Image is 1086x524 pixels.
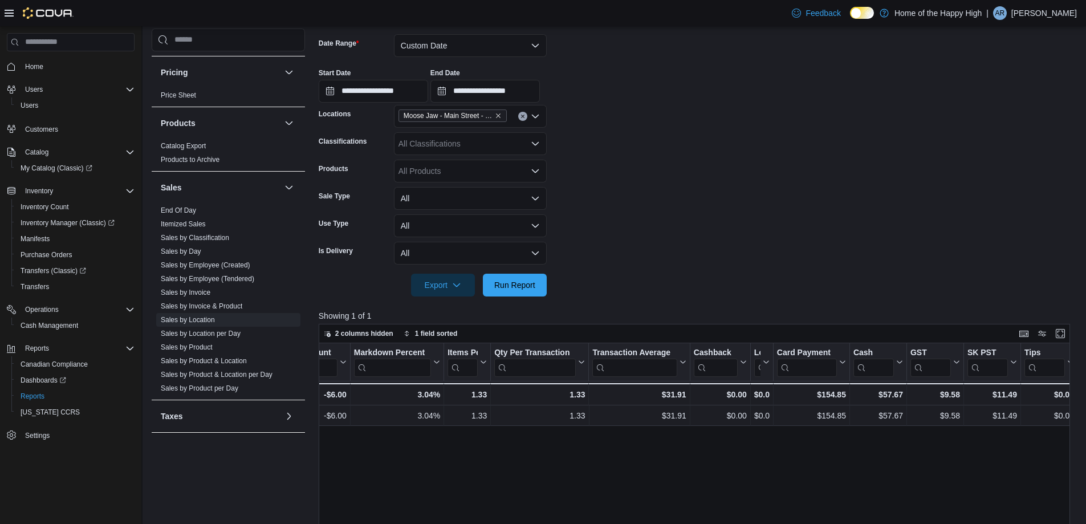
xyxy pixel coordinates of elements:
[16,216,119,230] a: Inventory Manager (Classic)
[404,110,493,121] span: Moose Jaw - Main Street - Fire & Flower
[161,67,280,78] button: Pricing
[161,275,254,283] a: Sales by Employee (Tendered)
[276,348,337,359] div: Total Discount
[11,231,139,247] button: Manifests
[21,266,86,275] span: Transfers (Classic)
[16,99,43,112] a: Users
[319,219,348,228] label: Use Type
[11,279,139,295] button: Transfers
[282,116,296,130] button: Products
[161,117,280,129] button: Products
[23,7,74,19] img: Cova
[399,327,462,340] button: 1 field sorted
[967,348,1008,359] div: SK PST
[319,68,351,78] label: Start Date
[754,409,770,423] div: $0.00
[2,120,139,137] button: Customers
[430,68,460,78] label: End Date
[319,310,1078,322] p: Showing 1 of 1
[152,139,305,171] div: Products
[161,142,206,150] a: Catalog Export
[276,348,337,377] div: Total Discount
[2,82,139,98] button: Users
[853,348,894,377] div: Cash
[319,80,428,103] input: Press the down key to open a popover containing a calendar.
[21,342,135,355] span: Reports
[967,348,1017,377] button: SK PST
[21,184,58,198] button: Inventory
[448,388,487,401] div: 1.33
[354,348,431,377] div: Markdown Percent
[25,305,59,314] span: Operations
[21,123,63,136] a: Customers
[448,348,478,359] div: Items Per Transaction
[21,83,47,96] button: Users
[161,343,213,351] a: Sales by Product
[11,160,139,176] a: My Catalog (Classic)
[282,181,296,194] button: Sales
[152,204,305,400] div: Sales
[448,409,487,423] div: 1.33
[494,279,535,291] span: Run Report
[11,263,139,279] a: Transfers (Classic)
[21,101,38,110] span: Users
[1024,409,1074,423] div: $0.00
[161,247,201,255] a: Sales by Day
[777,388,846,401] div: $154.85
[494,388,585,401] div: 1.33
[25,344,49,353] span: Reports
[16,373,135,387] span: Dashboards
[2,183,139,199] button: Inventory
[21,164,92,173] span: My Catalog (Classic)
[531,139,540,148] button: Open list of options
[161,67,188,78] h3: Pricing
[25,431,50,440] span: Settings
[777,409,846,423] div: $154.85
[161,234,229,242] a: Sales by Classification
[21,145,135,159] span: Catalog
[494,348,576,377] div: Qty Per Transaction
[853,348,894,359] div: Cash
[319,246,353,255] label: Is Delivery
[1024,348,1065,359] div: Tips
[354,348,440,377] button: Markdown Percent
[418,274,468,296] span: Export
[161,220,206,228] a: Itemized Sales
[910,348,960,377] button: GST
[394,34,547,57] button: Custom Date
[161,182,182,193] h3: Sales
[11,388,139,404] button: Reports
[2,340,139,356] button: Reports
[16,319,135,332] span: Cash Management
[518,112,527,121] button: Clear input
[693,388,746,401] div: $0.00
[16,161,135,175] span: My Catalog (Classic)
[161,156,219,164] a: Products to Archive
[16,200,135,214] span: Inventory Count
[1024,348,1065,377] div: Tips
[161,302,242,310] a: Sales by Invoice & Product
[693,348,737,359] div: Cashback
[21,234,50,243] span: Manifests
[967,388,1017,401] div: $11.49
[777,348,837,377] div: Card Payment
[282,409,296,423] button: Taxes
[495,112,502,119] button: Remove Moose Jaw - Main Street - Fire & Flower from selection in this group
[21,342,54,355] button: Reports
[16,200,74,214] a: Inventory Count
[430,80,540,103] input: Press the down key to open a popover containing a calendar.
[787,2,845,25] a: Feedback
[161,261,250,270] span: Sales by Employee (Created)
[21,321,78,330] span: Cash Management
[853,409,903,423] div: $57.67
[161,206,196,214] a: End Of Day
[694,409,747,423] div: $0.00
[161,329,241,338] span: Sales by Location per Day
[894,6,982,20] p: Home of the Happy High
[394,242,547,265] button: All
[850,7,874,19] input: Dark Mode
[531,112,540,121] button: Open list of options
[161,261,250,269] a: Sales by Employee (Created)
[11,199,139,215] button: Inventory Count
